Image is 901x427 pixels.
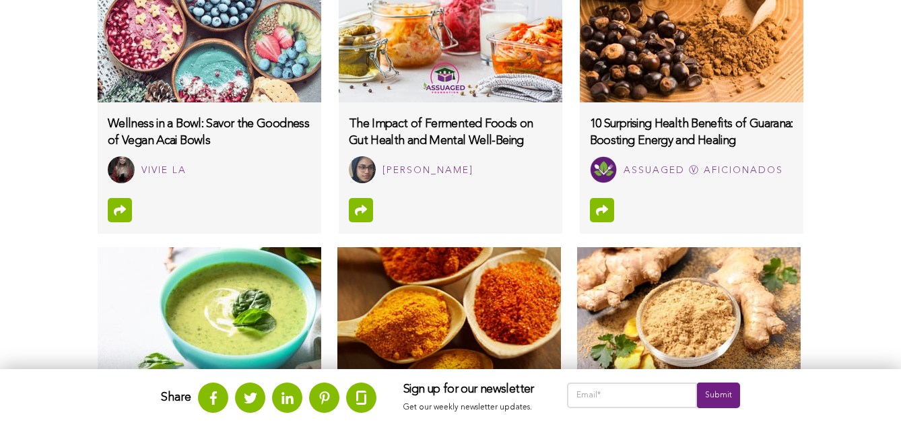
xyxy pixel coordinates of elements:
[567,383,697,408] input: Email*
[590,116,793,150] h3: 10 Surprising Health Benefits of Guarana: Boosting Energy and Healing
[697,383,740,408] input: Submit
[108,116,311,150] h3: Wellness in a Bowl: Savor the Goodness of Vegan Acai Bowls
[141,162,187,179] div: Vivie La
[337,247,561,382] img: top-ten-health-benefits-of-turmeric
[580,102,803,193] a: 10 Surprising Health Benefits of Guarana: Boosting Energy and Healing Assuaged Ⓥ Aficionados Assu...
[403,400,540,415] p: Get our weekly newsletter updates.
[349,116,552,150] h3: The Impact of Fermented Foods on Gut Health and Mental Well-Being
[108,156,135,183] img: Vivie La
[624,162,783,179] div: Assuaged Ⓥ Aficionados
[403,383,540,397] h3: Sign up for our newsletter
[349,156,376,183] img: Amna Bibi
[356,391,366,405] img: glassdoor.svg
[590,156,617,183] img: Assuaged Ⓥ Aficionados
[382,162,473,179] div: [PERSON_NAME]
[834,362,901,427] iframe: Chat Widget
[339,102,562,193] a: The Impact of Fermented Foods on Gut Health and Mental Well-Being Amna Bibi [PERSON_NAME]
[98,102,321,193] a: Wellness in a Bowl: Savor the Goodness of Vegan Acai Bowls Vivie La Vivie La
[161,391,191,403] strong: Share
